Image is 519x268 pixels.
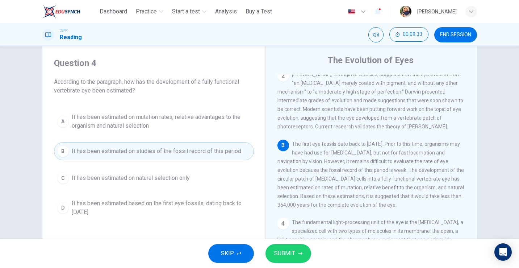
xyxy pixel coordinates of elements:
[221,248,234,259] span: SKIP
[172,7,200,16] span: Start a test
[327,54,414,66] h4: The Evolution of Eyes
[277,140,289,151] div: 3
[215,7,237,16] span: Analysis
[136,7,157,16] span: Practice
[277,141,464,208] span: The first eye fossils date back to [DATE]. Prior to this time, organisms may have had use for [ME...
[389,27,428,42] button: 00:09:33
[54,196,254,220] button: DIt has been estimated based on the first eye fossils, dating back to [DATE]
[60,28,67,33] span: CEFR
[277,70,289,82] div: 2
[347,9,356,15] img: en
[54,78,254,95] span: According to the paragraph, how has the development of a fully functional vertebrate eye been est...
[417,7,457,16] div: [PERSON_NAME]
[169,5,209,18] button: Start a test
[434,27,477,42] button: END SESSION
[72,174,190,182] span: It has been estimated on natural selection only
[42,4,97,19] a: ELTC logo
[97,5,130,18] button: Dashboard
[368,27,384,42] div: Mute
[212,5,240,18] button: Analysis
[265,244,311,263] button: SUBMIT
[277,218,289,230] div: 4
[60,33,82,42] h1: Reading
[389,27,428,42] div: Hide
[400,6,411,17] img: Profile picture
[54,57,254,69] h4: Question 4
[57,202,69,214] div: D
[274,248,295,259] span: SUBMIT
[57,172,69,184] div: C
[246,7,272,16] span: Buy a Test
[243,5,275,18] button: Buy a Test
[57,116,69,127] div: A
[72,113,251,130] span: It has been estimated on mutation rates, relative advantages to the organism and natural selection
[494,243,512,261] div: Open Intercom Messenger
[42,4,80,19] img: ELTC logo
[133,5,166,18] button: Practice
[54,142,254,160] button: BIt has been estimated on studies of the fossil record of this period
[54,110,254,133] button: AIt has been estimated on mutation rates, relative advantages to the organism and natural selection
[277,71,463,129] span: [PERSON_NAME], in Origin of Species, suggests that the eye evolved from "an [MEDICAL_DATA] merely...
[440,32,471,38] span: END SESSION
[100,7,127,16] span: Dashboard
[208,244,254,263] button: SKIP
[57,145,69,157] div: B
[54,169,254,187] button: CIt has been estimated on natural selection only
[72,199,251,217] span: It has been estimated based on the first eye fossils, dating back to [DATE]
[403,32,422,37] span: 00:09:33
[72,147,241,156] span: It has been estimated on studies of the fossil record of this period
